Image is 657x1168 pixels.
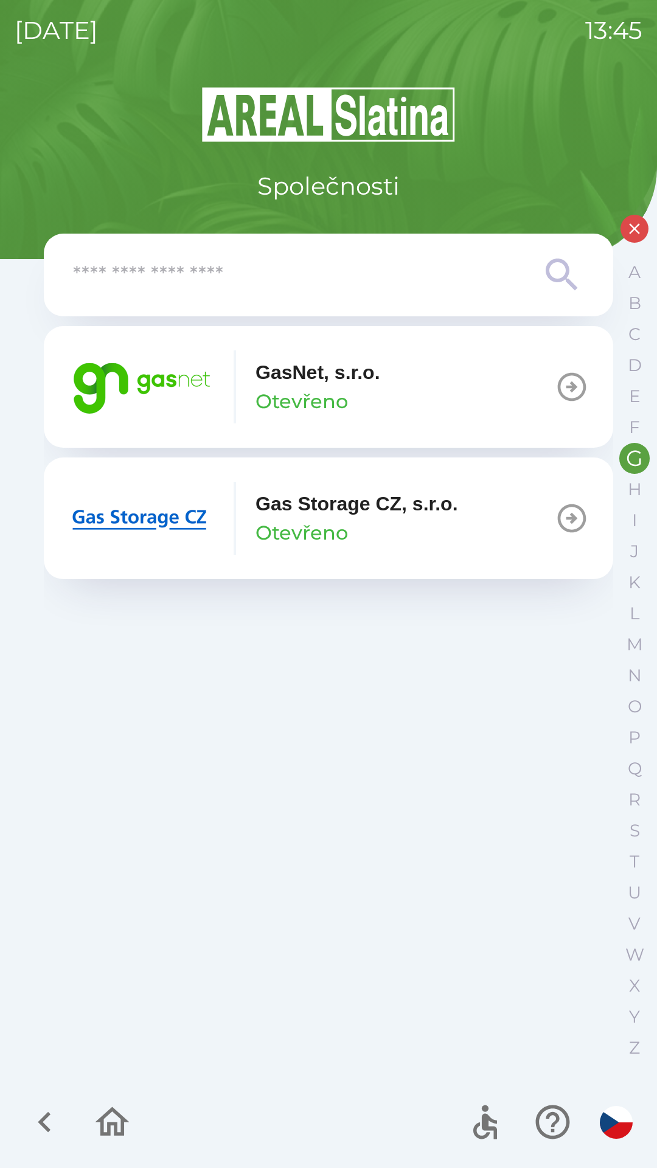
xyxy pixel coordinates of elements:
button: M [619,629,650,660]
button: T [619,846,650,877]
img: cs flag [600,1106,633,1139]
button: H [619,474,650,505]
p: [DATE] [15,12,98,49]
button: J [619,536,650,567]
button: Q [619,753,650,784]
button: G [619,443,650,474]
p: Otevřeno [255,518,348,547]
button: P [619,722,650,753]
button: F [619,412,650,443]
p: L [630,603,639,624]
button: L [619,598,650,629]
p: X [629,975,640,996]
p: A [628,262,641,283]
p: V [628,913,641,934]
button: V [619,908,650,939]
button: X [619,970,650,1001]
button: N [619,660,650,691]
button: O [619,691,650,722]
p: O [628,696,642,717]
p: R [628,789,641,810]
p: E [629,386,641,407]
p: Q [628,758,642,779]
button: Z [619,1032,650,1063]
p: D [628,355,642,376]
button: E [619,381,650,412]
button: W [619,939,650,970]
button: R [619,784,650,815]
p: Z [629,1037,640,1058]
p: GasNet, s.r.o. [255,358,380,387]
p: Y [629,1006,640,1027]
p: N [628,665,642,686]
button: K [619,567,650,598]
img: 95bd5263-4d84-4234-8c68-46e365c669f1.png [68,350,214,423]
p: C [628,324,641,345]
img: Logo [44,85,613,144]
button: S [619,815,650,846]
p: Gas Storage CZ, s.r.o. [255,489,458,518]
p: F [629,417,640,438]
p: I [632,510,637,531]
p: B [628,293,641,314]
p: H [628,479,642,500]
p: J [630,541,639,562]
button: A [619,257,650,288]
p: M [627,634,643,655]
button: GasNet, s.r.o.Otevřeno [44,326,613,448]
p: S [630,820,640,841]
img: 2bd567fa-230c-43b3-b40d-8aef9e429395.png [68,482,214,555]
p: K [628,572,641,593]
button: C [619,319,650,350]
button: Y [619,1001,650,1032]
button: D [619,350,650,381]
p: Společnosti [257,168,400,204]
p: Otevřeno [255,387,348,416]
p: G [626,448,643,469]
button: I [619,505,650,536]
p: U [628,882,641,903]
p: P [628,727,641,748]
p: W [625,944,644,965]
button: U [619,877,650,908]
button: Gas Storage CZ, s.r.o.Otevřeno [44,457,613,579]
button: B [619,288,650,319]
p: 13:45 [585,12,642,49]
p: T [630,851,639,872]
